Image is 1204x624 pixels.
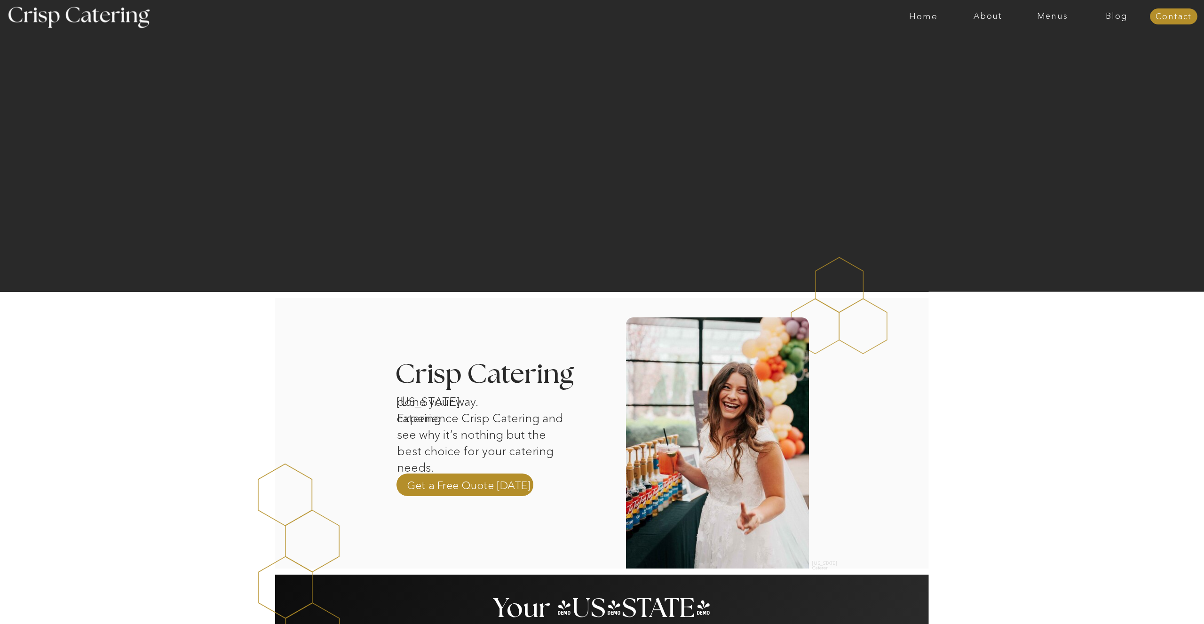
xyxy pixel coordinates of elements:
a: Blog [1085,12,1149,21]
a: Get a Free Quote [DATE] [407,478,531,492]
iframe: podium webchat widget bubble [1110,577,1204,624]
h3: Crisp Catering [395,361,598,389]
p: done your way. Experience Crisp Catering and see why it’s nothing but the best choice for your ca... [397,394,569,453]
a: About [956,12,1020,21]
h2: [US_STATE] Caterer [812,561,841,566]
a: Contact [1150,12,1197,22]
a: Menus [1020,12,1085,21]
h2: Your [US_STATE] Caterer [491,595,713,614]
h1: [US_STATE] catering [396,394,494,406]
a: Home [891,12,956,21]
